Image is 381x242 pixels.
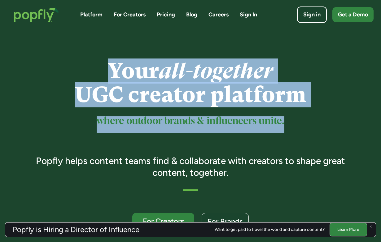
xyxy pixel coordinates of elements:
[132,213,194,230] a: For Creators
[186,11,197,19] a: Blog
[208,11,229,19] a: Careers
[80,11,103,19] a: Platform
[7,1,65,28] a: home
[97,116,284,126] sup: where outdoor brands & influencers unite.
[297,6,327,23] a: Sign in
[240,11,257,19] a: Sign In
[338,11,368,19] div: Get a Demo
[303,11,321,19] div: Sign in
[114,11,146,19] a: For Creators
[138,217,189,225] div: For Creators
[159,58,273,84] em: all-together
[330,223,367,236] a: Learn More
[157,11,175,19] a: Pricing
[13,226,139,233] h3: Popfly is Hiring a Director of Influence
[27,59,354,107] h1: Your UGC creator platform
[208,218,243,225] div: For Brands
[332,7,374,22] a: Get a Demo
[27,155,354,178] h3: Popfly helps content teams find & collaborate with creators to shape great content, together.
[215,227,325,232] div: Want to get paid to travel the world and capture content?
[202,213,249,230] a: For Brands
